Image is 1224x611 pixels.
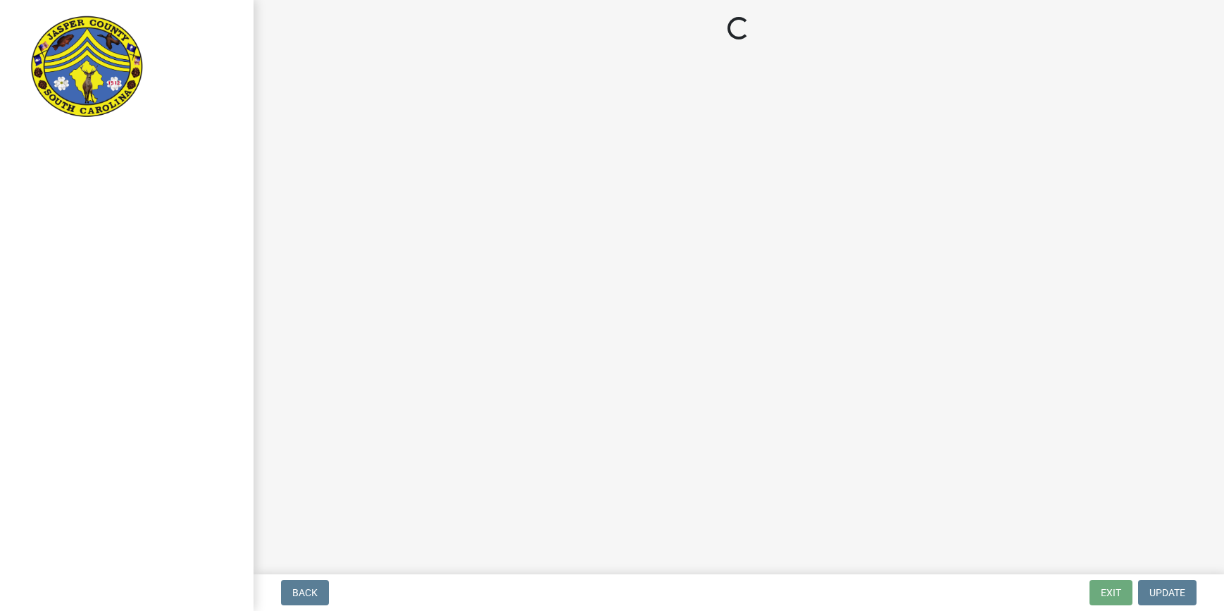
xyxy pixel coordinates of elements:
span: Back [292,587,318,598]
button: Exit [1089,580,1132,605]
img: Jasper County, South Carolina [28,15,146,121]
button: Update [1138,580,1197,605]
button: Back [281,580,329,605]
span: Update [1149,587,1185,598]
